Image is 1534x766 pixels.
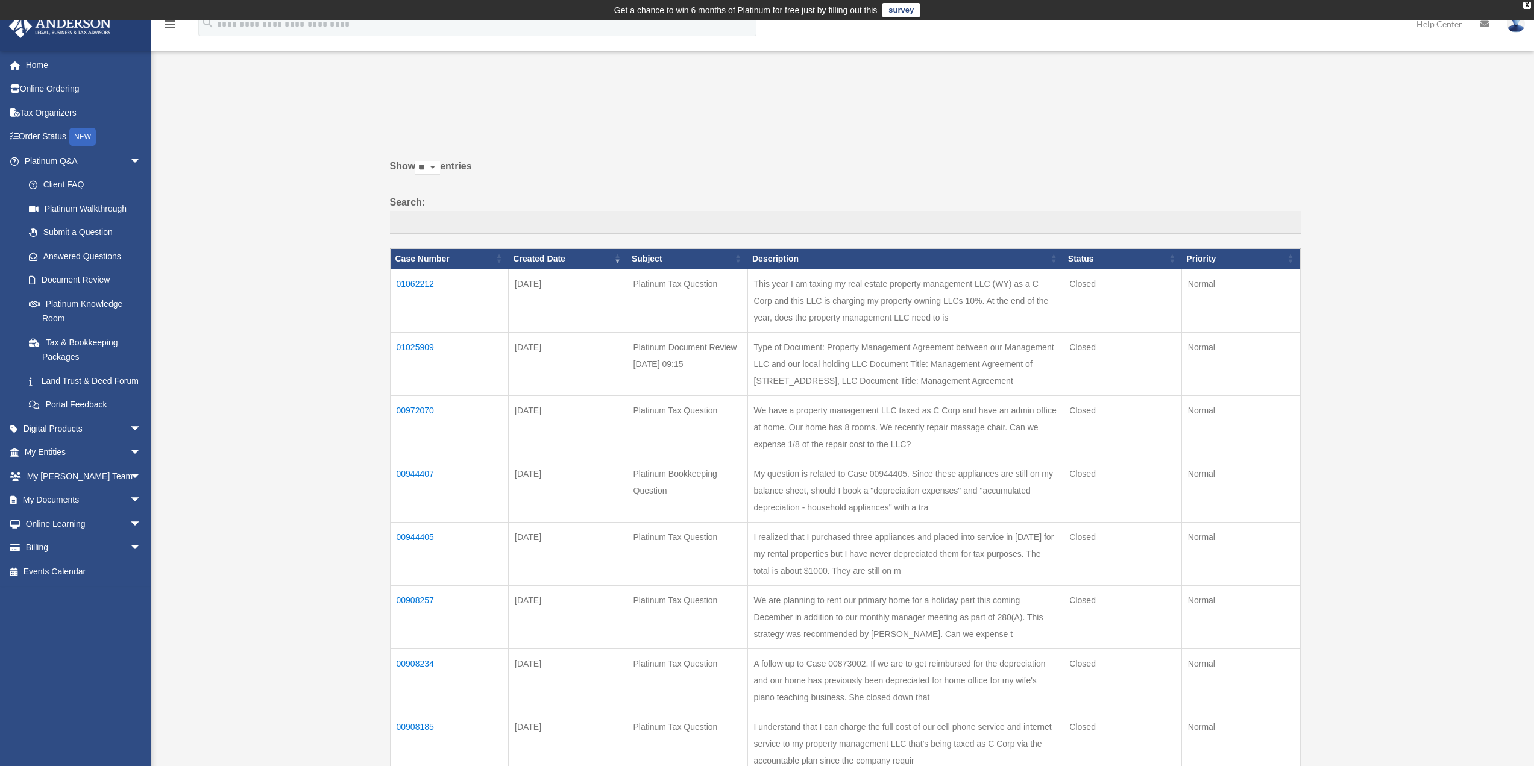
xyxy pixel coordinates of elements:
[627,648,747,712] td: Platinum Tax Question
[390,585,509,648] td: 00908257
[1181,332,1300,395] td: Normal
[390,395,509,459] td: 00972070
[130,536,154,560] span: arrow_drop_down
[17,173,154,197] a: Client FAQ
[8,559,160,583] a: Events Calendar
[747,459,1063,522] td: My question is related to Case 00944405. Since these appliances are still on my balance sheet, sh...
[1181,395,1300,459] td: Normal
[509,459,627,522] td: [DATE]
[8,512,160,536] a: Online Learningarrow_drop_down
[130,488,154,513] span: arrow_drop_down
[1063,395,1182,459] td: Closed
[1181,248,1300,269] th: Priority: activate to sort column ascending
[130,512,154,536] span: arrow_drop_down
[17,292,154,330] a: Platinum Knowledge Room
[1063,332,1182,395] td: Closed
[8,536,160,560] a: Billingarrow_drop_down
[390,522,509,585] td: 00944405
[1063,459,1182,522] td: Closed
[627,522,747,585] td: Platinum Tax Question
[747,248,1063,269] th: Description: activate to sort column ascending
[627,459,747,522] td: Platinum Bookkeeping Question
[627,332,747,395] td: Platinum Document Review [DATE] 09:15
[509,332,627,395] td: [DATE]
[1181,522,1300,585] td: Normal
[390,648,509,712] td: 00908234
[17,196,154,221] a: Platinum Walkthrough
[1063,648,1182,712] td: Closed
[17,221,154,245] a: Submit a Question
[8,441,160,465] a: My Entitiesarrow_drop_down
[1063,248,1182,269] th: Status: activate to sort column ascending
[8,149,154,173] a: Platinum Q&Aarrow_drop_down
[627,395,747,459] td: Platinum Tax Question
[415,161,440,175] select: Showentries
[130,416,154,441] span: arrow_drop_down
[1181,648,1300,712] td: Normal
[390,459,509,522] td: 00944407
[1063,269,1182,332] td: Closed
[509,395,627,459] td: [DATE]
[390,194,1301,234] label: Search:
[509,585,627,648] td: [DATE]
[747,332,1063,395] td: Type of Document: Property Management Agreement between our Management LLC and our local holding ...
[1181,585,1300,648] td: Normal
[17,244,148,268] a: Answered Questions
[1507,15,1525,33] img: User Pic
[747,269,1063,332] td: This year I am taxing my real estate property management LLC (WY) as a C Corp and this LLC is cha...
[130,441,154,465] span: arrow_drop_down
[130,149,154,174] span: arrow_drop_down
[1063,522,1182,585] td: Closed
[17,369,154,393] a: Land Trust & Deed Forum
[8,464,160,488] a: My [PERSON_NAME] Teamarrow_drop_down
[1181,269,1300,332] td: Normal
[8,488,160,512] a: My Documentsarrow_drop_down
[390,158,1301,187] label: Show entries
[747,522,1063,585] td: I realized that I purchased three appliances and placed into service in [DATE] for my rental prop...
[8,77,160,101] a: Online Ordering
[390,269,509,332] td: 01062212
[8,125,160,149] a: Order StatusNEW
[614,3,878,17] div: Get a chance to win 6 months of Platinum for free just by filling out this
[1523,2,1531,9] div: close
[8,416,160,441] a: Digital Productsarrow_drop_down
[509,248,627,269] th: Created Date: activate to sort column ascending
[163,21,177,31] a: menu
[5,14,115,38] img: Anderson Advisors Platinum Portal
[747,585,1063,648] td: We are planning to rent our primary home for a holiday part this coming December in addition to o...
[627,269,747,332] td: Platinum Tax Question
[17,330,154,369] a: Tax & Bookkeeping Packages
[1063,585,1182,648] td: Closed
[747,648,1063,712] td: A follow up to Case 00873002. If we are to get reimbursed for the depreciation and our home has p...
[17,268,154,292] a: Document Review
[201,16,215,30] i: search
[627,248,747,269] th: Subject: activate to sort column ascending
[163,17,177,31] i: menu
[1181,459,1300,522] td: Normal
[8,101,160,125] a: Tax Organizers
[390,248,509,269] th: Case Number: activate to sort column ascending
[509,648,627,712] td: [DATE]
[882,3,920,17] a: survey
[390,332,509,395] td: 01025909
[747,395,1063,459] td: We have a property management LLC taxed as C Corp and have an admin office at home. Our home has ...
[509,269,627,332] td: [DATE]
[390,211,1301,234] input: Search:
[509,522,627,585] td: [DATE]
[627,585,747,648] td: Platinum Tax Question
[17,393,154,417] a: Portal Feedback
[8,53,160,77] a: Home
[130,464,154,489] span: arrow_drop_down
[69,128,96,146] div: NEW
